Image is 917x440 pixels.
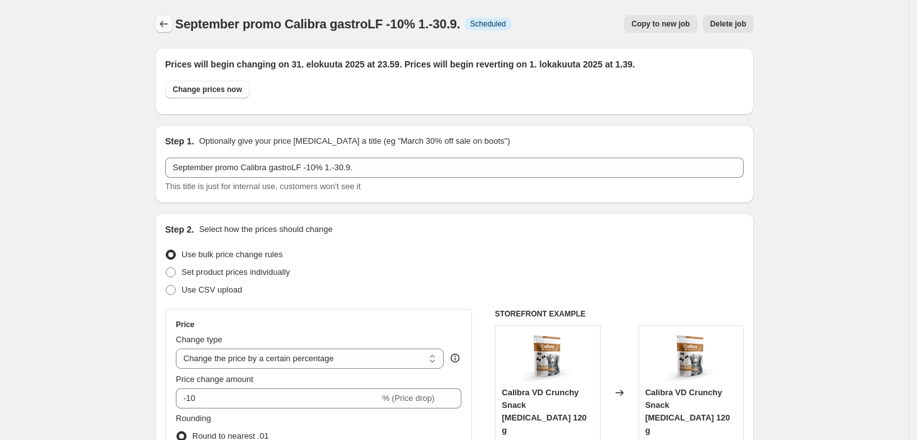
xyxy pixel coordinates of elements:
span: September promo Calibra gastroLF -10% 1.-30.9. [175,17,460,31]
img: Vet-Snack-crunchy-gastro_80x.png [666,332,716,383]
span: Set product prices individually [182,267,290,277]
span: % (Price drop) [382,393,434,403]
h2: Step 2. [165,223,194,236]
h3: Price [176,320,194,330]
span: Use bulk price change rules [182,250,282,259]
button: Change prices now [165,81,250,98]
span: Change type [176,335,222,344]
p: Select how the prices should change [199,223,333,236]
span: Change prices now [173,84,242,95]
span: Delete job [710,19,746,29]
input: -15 [176,388,379,408]
span: Rounding [176,414,211,423]
h2: Prices will begin changing on 31. elokuuta 2025 at 23.59. Prices will begin reverting on 1. lokak... [165,58,744,71]
button: Copy to new job [624,15,698,33]
div: help [449,352,461,364]
h2: Step 1. [165,135,194,148]
span: Calibra VD Crunchy Snack [MEDICAL_DATA] 120 g [502,388,587,435]
span: Use CSV upload [182,285,242,294]
h6: STOREFRONT EXAMPLE [495,309,744,319]
span: Copy to new job [632,19,690,29]
input: 30% off holiday sale [165,158,744,178]
p: Optionally give your price [MEDICAL_DATA] a title (eg "March 30% off sale on boots") [199,135,510,148]
span: Price change amount [176,374,253,384]
span: Scheduled [470,19,506,29]
img: Vet-Snack-crunchy-gastro_80x.png [522,332,573,383]
button: Price change jobs [155,15,173,33]
button: Delete job [703,15,754,33]
span: Calibra VD Crunchy Snack [MEDICAL_DATA] 120 g [645,388,730,435]
span: This title is just for internal use, customers won't see it [165,182,360,191]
